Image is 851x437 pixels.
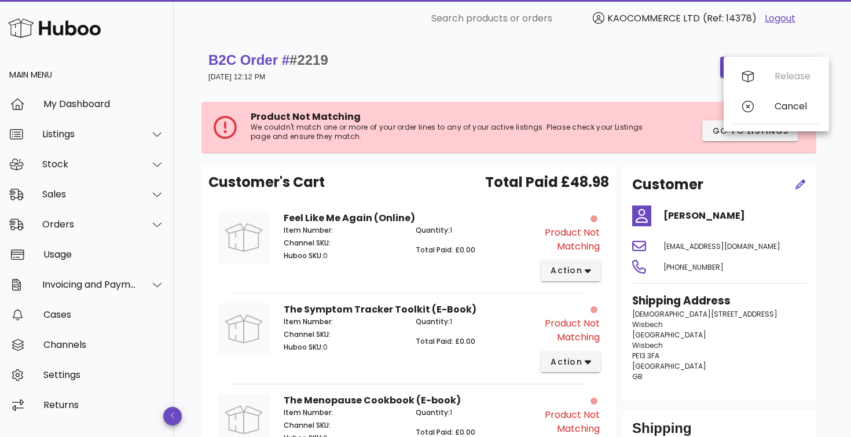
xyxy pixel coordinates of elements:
span: Go to Listings [711,125,788,137]
span: Quantity: [416,225,450,235]
span: Total Paid: £0.00 [416,245,475,255]
span: Channel SKU: [284,329,331,339]
button: Go to Listings [702,120,798,141]
span: Huboo SKU: [284,342,323,352]
span: Channel SKU: [284,420,331,430]
span: Quantity: [416,317,450,326]
img: Product Image [218,211,270,263]
span: [PHONE_NUMBER] [663,262,724,272]
p: 0 [284,342,402,352]
p: 1 [416,407,534,418]
span: Huboo SKU: [284,251,323,260]
span: Total Paid: £0.00 [416,427,475,437]
span: action [550,265,582,277]
span: Item Number: [284,407,333,417]
span: Total Paid £48.98 [485,172,609,193]
p: 0 [284,251,402,261]
span: Item Number: [284,317,333,326]
span: Customer's Cart [208,172,325,193]
a: Logout [765,12,795,25]
div: Usage [43,249,164,260]
span: Product Not Matching [251,110,361,123]
span: Quantity: [416,407,450,417]
span: KAOCOMMERCE LTD [607,12,700,25]
button: action [541,260,600,281]
div: Invoicing and Payments [42,279,137,290]
small: [DATE] 12:12 PM [208,73,265,81]
div: Cancel [775,101,810,112]
div: Product Not Matching [541,226,600,254]
strong: Feel Like Me Again (Online) [284,211,415,225]
span: (Ref: 14378) [703,12,757,25]
p: 1 [416,317,534,327]
div: Returns [43,399,164,410]
div: Stock [42,159,137,170]
span: Wisbech [632,340,663,350]
h3: Shipping Address [632,293,807,309]
p: We couldn't match one or more of your order lines to any of your active listings. Please check yo... [251,123,645,141]
span: [GEOGRAPHIC_DATA] [632,330,706,340]
strong: The Menopause Cookbook (E-book) [284,394,461,407]
div: Product Not Matching [541,317,600,344]
span: Total Paid: £0.00 [416,336,475,346]
strong: B2C Order # [208,52,328,68]
div: Settings [43,369,164,380]
button: order actions [720,57,816,78]
div: Orders [42,219,137,230]
span: [DEMOGRAPHIC_DATA][STREET_ADDRESS] [632,309,777,319]
div: Listings [42,128,137,139]
div: Product Not Matching [541,408,600,436]
h4: [PERSON_NAME] [663,209,807,223]
h2: Customer [632,174,703,195]
strong: The Symptom Tracker Toolkit (E-Book) [284,303,476,316]
button: action [541,351,600,372]
span: GB [632,372,643,381]
span: [EMAIL_ADDRESS][DOMAIN_NAME] [663,241,780,251]
div: Sales [42,189,137,200]
span: #2219 [289,52,328,68]
img: Product Image [218,303,270,355]
div: My Dashboard [43,98,164,109]
span: action [550,356,582,368]
div: Channels [43,339,164,350]
span: Wisbech [632,320,663,329]
p: 1 [416,225,534,236]
div: Cases [43,309,164,320]
span: PE13 3FA [632,351,659,361]
span: Item Number: [284,225,333,235]
span: [GEOGRAPHIC_DATA] [632,361,706,371]
img: Huboo Logo [8,16,101,41]
span: Channel SKU: [284,238,331,248]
